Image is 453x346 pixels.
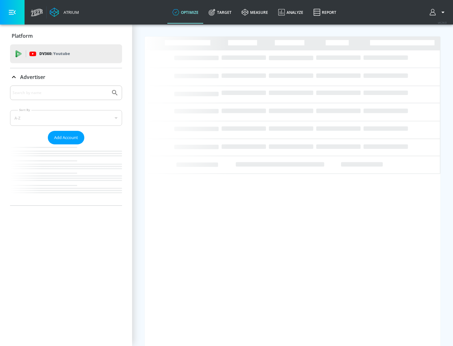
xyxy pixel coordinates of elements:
a: measure [237,1,273,24]
span: v 4.24.0 [438,21,447,24]
a: Atrium [50,8,79,17]
div: A-Z [10,110,122,126]
p: Youtube [53,50,70,57]
div: Atrium [61,9,79,15]
a: optimize [167,1,204,24]
input: Search by name [13,89,108,97]
p: Platform [12,32,33,39]
div: Advertiser [10,86,122,205]
div: Platform [10,27,122,45]
span: Add Account [54,134,78,141]
div: Advertiser [10,68,122,86]
a: Report [308,1,341,24]
label: Sort By [18,108,31,112]
a: Target [204,1,237,24]
button: Add Account [48,131,84,144]
div: DV360: Youtube [10,44,122,63]
a: Analyze [273,1,308,24]
p: DV360: [39,50,70,57]
p: Advertiser [20,74,45,81]
nav: list of Advertiser [10,144,122,205]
